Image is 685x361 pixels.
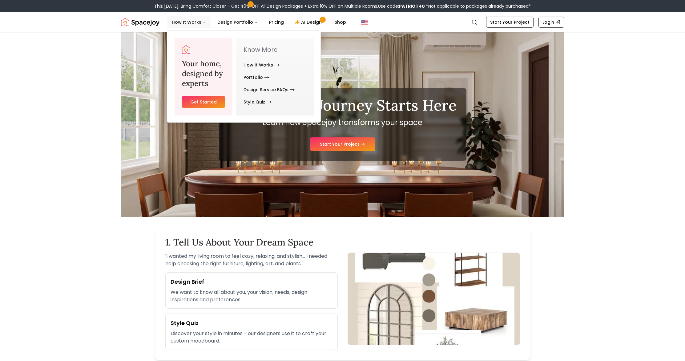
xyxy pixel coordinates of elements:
span: Use code: [378,3,425,9]
a: Spacejoy [121,16,159,28]
a: Spacejoy [182,45,191,54]
div: How It Works [167,30,321,123]
h3: Style Quiz [171,319,332,327]
a: Style Quiz [244,96,271,108]
button: How It Works [167,16,211,28]
img: Spacejoy Logo [182,45,191,54]
p: Discover your style in minutes - our designers use it to craft your custom moodboard. [171,330,332,345]
img: Spacejoy Logo [121,16,159,28]
p: ' I wanted my living room to feel cozy, relaxing, and stylish... I needed help choosing the right... [165,253,338,267]
h3: Design Brief [171,278,332,286]
a: Portfolio [244,71,269,83]
img: Design brief form [348,253,520,345]
a: Shop [330,16,351,28]
nav: Main [167,16,351,28]
h1: Your Design Journey Starts Here [229,98,457,113]
nav: Global [121,12,564,32]
div: This [DATE], Bring Comfort Closer – Get 40% OFF All Design Packages + Extra 10% OFF on Multiple R... [154,3,531,9]
a: Start Your Project [310,137,375,151]
b: PATRIOT40 [399,3,425,9]
a: Design Service FAQs [244,83,295,96]
p: We want to know all about you, your vision, needs, design inspirations and preferences. [171,289,332,303]
h2: 1. Tell Us About Your Dream Space [165,237,520,248]
a: Pricing [264,16,289,28]
span: *Not applicable to packages already purchased* [425,3,531,9]
img: United States [361,18,368,26]
a: Start Your Project [486,17,534,28]
a: Get Started [182,96,225,108]
p: Learn how Spacejoy transforms your space [229,118,457,128]
a: AI Design [290,16,328,28]
a: How It Works [244,59,279,71]
p: Know More [244,45,306,54]
button: Design Portfolio [212,16,263,28]
a: Login [538,17,564,28]
h3: Your home, designed by experts [182,59,225,88]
